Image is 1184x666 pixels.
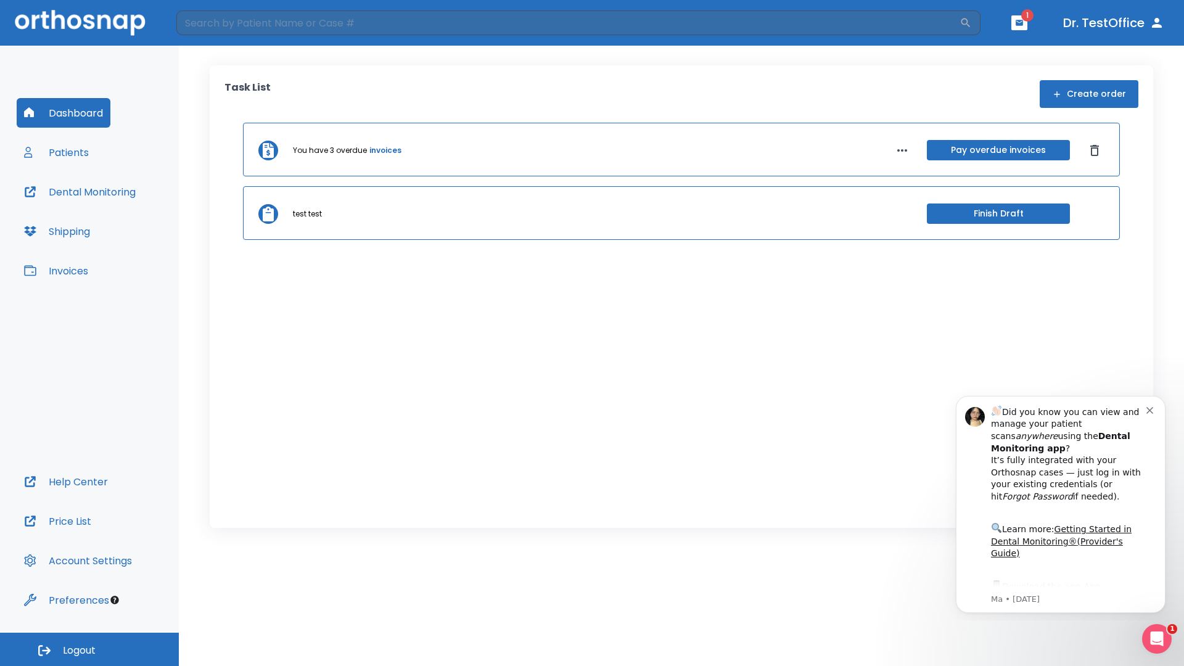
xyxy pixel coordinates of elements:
[54,194,209,257] div: Download the app: | ​ Let us know if you need help getting started!
[1021,9,1034,22] span: 1
[1040,80,1138,108] button: Create order
[293,145,367,156] p: You have 3 overdue
[1058,12,1169,34] button: Dr. TestOffice
[109,594,120,606] div: Tooltip anchor
[17,138,96,167] button: Patients
[17,467,115,496] button: Help Center
[15,10,146,35] img: Orthosnap
[1085,141,1104,160] button: Dismiss
[1167,624,1177,634] span: 1
[293,208,322,220] p: test test
[17,177,143,207] button: Dental Monitoring
[17,546,139,575] button: Account Settings
[927,203,1070,224] button: Finish Draft
[1142,624,1172,654] iframe: Intercom live chat
[176,10,960,35] input: Search by Patient Name or Case #
[224,80,271,108] p: Task List
[17,256,96,286] button: Invoices
[17,98,110,128] button: Dashboard
[937,385,1184,620] iframe: Intercom notifications message
[54,209,209,220] p: Message from Ma, sent 5w ago
[927,140,1070,160] button: Pay overdue invoices
[17,216,97,246] button: Shipping
[54,197,163,219] a: App Store
[63,644,96,657] span: Logout
[209,19,219,29] button: Dismiss notification
[17,585,117,615] button: Preferences
[17,506,99,536] button: Price List
[369,145,401,156] a: invoices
